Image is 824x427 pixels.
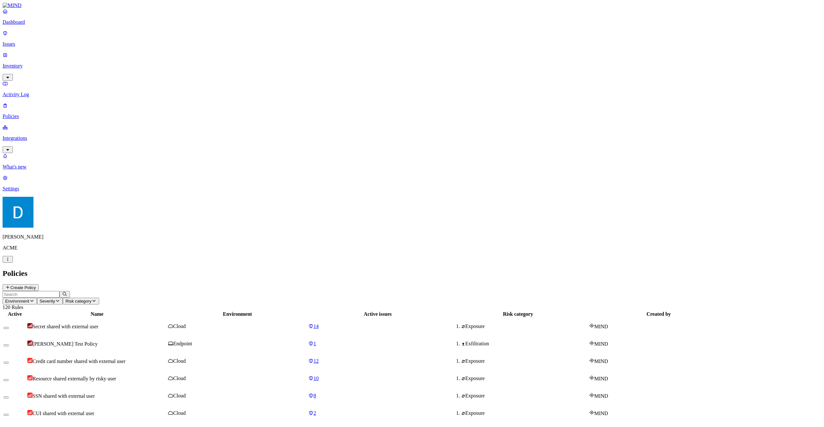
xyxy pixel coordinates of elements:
div: Active [4,311,26,317]
span: 10 [314,376,319,381]
p: Policies [3,114,821,119]
p: Activity Log [3,92,821,97]
p: Settings [3,186,821,192]
div: Exposure [461,358,587,364]
a: 10 [308,376,447,381]
div: Exposure [461,393,587,399]
div: Environment [168,311,307,317]
a: Settings [3,175,821,192]
p: Inventory [3,63,821,69]
span: MIND [595,393,608,399]
span: MIND [595,376,608,381]
a: 1 [308,341,447,347]
img: mind-logo-icon [589,410,595,415]
a: 2 [308,410,447,416]
div: Risk category [448,311,587,317]
div: Exposure [461,323,587,329]
img: severity-high [27,393,33,398]
img: MIND [3,3,22,8]
img: mind-logo-icon [589,358,595,363]
div: Exfiltration [461,341,587,347]
img: severity-critical [27,341,33,346]
img: mind-logo-icon [589,375,595,380]
p: What's new [3,164,821,170]
span: Credit card number shared with external user [33,359,126,364]
p: Issues [3,41,821,47]
span: Cloud [173,376,186,381]
span: Environment [5,299,29,304]
a: 8 [308,393,447,399]
a: Issues [3,30,821,47]
a: Activity Log [3,81,821,97]
span: MIND [595,341,608,347]
span: Cloud [173,393,186,398]
a: Integrations [3,124,821,152]
span: MIND [595,359,608,364]
span: Secret shared with external user [33,324,98,329]
span: Cloud [173,323,186,329]
p: Dashboard [3,19,821,25]
a: 14 [308,323,447,329]
img: mind-logo-icon [589,323,595,328]
div: Active issues [308,311,447,317]
img: severity-high [27,358,33,363]
img: severity-critical [27,323,33,328]
span: 1 [314,341,316,346]
div: Exposure [461,410,587,416]
div: Name [27,311,167,317]
span: Endpoint [173,341,192,346]
a: Dashboard [3,8,821,25]
span: MIND [595,411,608,416]
span: 2 [314,410,316,416]
div: Exposure [461,376,587,381]
img: Daniel Golshani [3,197,33,228]
a: What's new [3,153,821,170]
span: CUI shared with external user [33,411,94,416]
p: ACME [3,245,821,251]
a: 12 [308,358,447,364]
span: SSN shared with external user [33,393,95,399]
a: Policies [3,103,821,119]
p: Integrations [3,135,821,141]
button: Create Policy [3,284,39,291]
span: [PERSON_NAME] Test Policy [33,341,98,347]
span: 120 Rules [3,304,23,310]
img: severity-high [27,375,33,380]
span: Resource shared externally by risky user [33,376,116,381]
span: Cloud [173,358,186,364]
span: Severity [40,299,55,304]
input: Search [3,291,60,298]
span: MIND [595,324,608,329]
h2: Policies [3,269,821,278]
a: Inventory [3,52,821,80]
img: mind-logo-icon [589,393,595,398]
span: 12 [314,358,319,364]
span: 14 [314,323,319,329]
p: [PERSON_NAME] [3,234,821,240]
a: MIND [3,3,821,8]
img: severity-high [27,410,33,415]
div: Created by [589,311,729,317]
span: Risk category [65,299,91,304]
span: Cloud [173,410,186,416]
span: 8 [314,393,316,398]
img: mind-logo-icon [589,341,595,346]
